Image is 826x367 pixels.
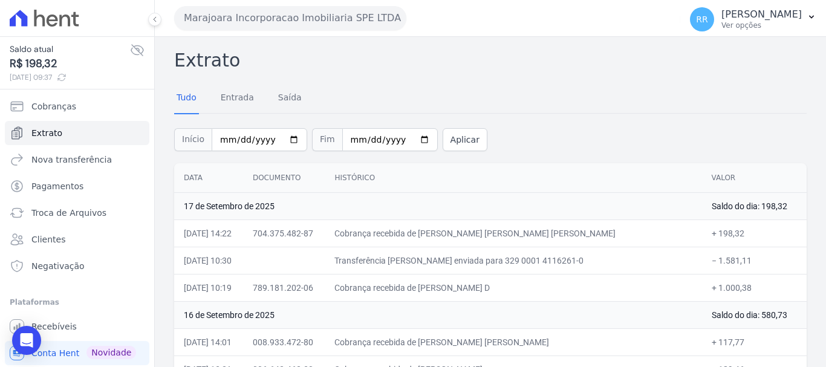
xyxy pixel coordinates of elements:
[325,163,701,193] th: Histórico
[174,128,212,151] span: Início
[174,6,406,30] button: Marajoara Incorporacao Imobiliaria SPE LTDA
[325,219,701,247] td: Cobrança recebida de [PERSON_NAME] [PERSON_NAME] [PERSON_NAME]
[243,219,325,247] td: 704.375.482-87
[702,328,807,356] td: + 117,77
[721,8,802,21] p: [PERSON_NAME]
[702,163,807,193] th: Valor
[174,163,243,193] th: Data
[312,128,342,151] span: Fim
[31,260,85,272] span: Negativação
[174,247,243,274] td: [DATE] 10:30
[5,314,149,339] a: Recebíveis
[5,227,149,252] a: Clientes
[721,21,802,30] p: Ver opções
[218,83,256,114] a: Entrada
[325,247,701,274] td: Transferência [PERSON_NAME] enviada para 329 0001 4116261-0
[276,83,304,114] a: Saída
[174,328,243,356] td: [DATE] 14:01
[31,233,65,245] span: Clientes
[325,328,701,356] td: Cobrança recebida de [PERSON_NAME] [PERSON_NAME]
[31,100,76,112] span: Cobranças
[10,72,130,83] span: [DATE] 09:37
[325,274,701,301] td: Cobrança recebida de [PERSON_NAME] D
[174,47,807,74] h2: Extrato
[12,326,41,355] div: Open Intercom Messenger
[31,180,83,192] span: Pagamentos
[5,254,149,278] a: Negativação
[702,219,807,247] td: + 198,32
[243,163,325,193] th: Documento
[5,94,149,119] a: Cobranças
[702,274,807,301] td: + 1.000,38
[31,320,77,333] span: Recebíveis
[443,128,487,151] button: Aplicar
[702,192,807,219] td: Saldo do dia: 198,32
[10,56,130,72] span: R$ 198,32
[174,192,702,219] td: 17 de Setembro de 2025
[5,341,149,365] a: Conta Hent Novidade
[10,43,130,56] span: Saldo atual
[174,301,702,328] td: 16 de Setembro de 2025
[702,301,807,328] td: Saldo do dia: 580,73
[696,15,707,24] span: RR
[31,154,112,166] span: Nova transferência
[680,2,826,36] button: RR [PERSON_NAME] Ver opções
[5,121,149,145] a: Extrato
[174,274,243,301] td: [DATE] 10:19
[5,201,149,225] a: Troca de Arquivos
[5,174,149,198] a: Pagamentos
[31,127,62,139] span: Extrato
[10,295,145,310] div: Plataformas
[86,346,136,359] span: Novidade
[31,347,79,359] span: Conta Hent
[243,328,325,356] td: 008.933.472-80
[5,148,149,172] a: Nova transferência
[174,83,199,114] a: Tudo
[31,207,106,219] span: Troca de Arquivos
[243,274,325,301] td: 789.181.202-06
[174,219,243,247] td: [DATE] 14:22
[702,247,807,274] td: − 1.581,11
